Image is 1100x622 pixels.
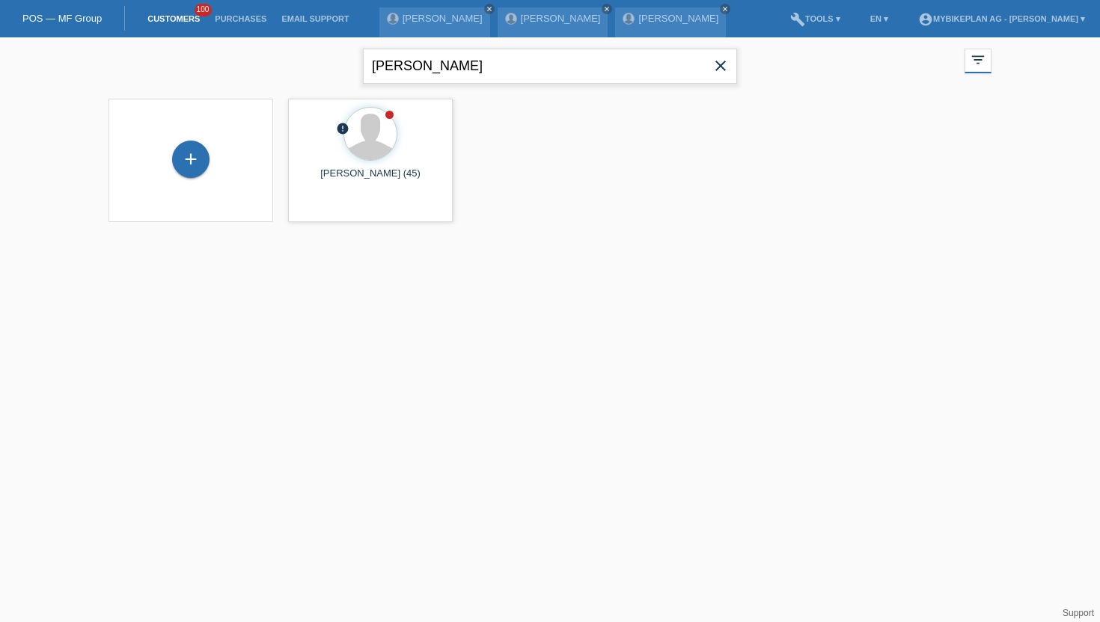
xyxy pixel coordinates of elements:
a: POS — MF Group [22,13,102,24]
i: close [486,5,493,13]
i: build [790,12,805,27]
a: [PERSON_NAME] [521,13,601,24]
i: error [336,122,349,135]
div: [PERSON_NAME] (45) [300,167,441,191]
input: Search... [363,49,737,84]
a: close [720,4,730,14]
a: [PERSON_NAME] [638,13,718,24]
a: EN ▾ [863,14,896,23]
a: Support [1063,608,1094,618]
div: Add customer [173,147,209,172]
div: unconfirmed, pending [336,122,349,138]
a: Customers [140,14,207,23]
i: account_circle [918,12,933,27]
a: Email Support [274,14,356,23]
a: Purchases [207,14,274,23]
a: account_circleMybikeplan AG - [PERSON_NAME] ▾ [911,14,1093,23]
i: close [712,57,730,75]
a: [PERSON_NAME] [403,13,483,24]
span: 100 [195,4,213,16]
i: close [603,5,611,13]
i: filter_list [970,52,986,68]
i: close [721,5,729,13]
a: buildTools ▾ [783,14,848,23]
a: close [484,4,495,14]
a: close [602,4,612,14]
